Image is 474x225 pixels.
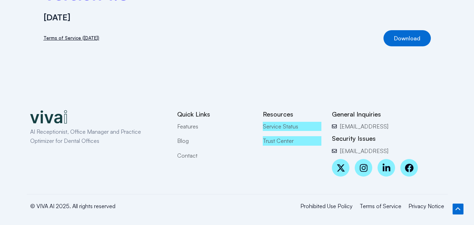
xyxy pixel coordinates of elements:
[360,201,401,211] a: Terms of Service
[263,136,321,145] a: Trust Center
[263,122,321,131] a: Service Status
[44,34,99,42] a: Terms of Service ([DATE])
[177,122,198,131] span: Features
[332,146,444,155] a: [EMAIL_ADDRESS]
[177,136,189,145] span: Blog
[177,122,252,131] a: Features
[300,201,353,211] a: Prohibited Use Policy
[177,151,198,160] span: Contact
[332,122,444,131] a: [EMAIL_ADDRESS]
[30,127,153,146] p: AI Receptionist, Office Manager and Practice Optimizer for Dental Offices
[30,201,212,211] p: © VIVA AI 2025. All rights reserved
[263,136,294,145] span: Trust Center
[383,30,431,46] a: Download
[338,122,388,131] span: [EMAIL_ADDRESS]
[44,12,71,22] strong: [DATE]
[338,146,388,155] span: [EMAIL_ADDRESS]
[263,110,321,118] h2: Resources
[408,201,444,211] a: Privacy Notice
[332,110,444,118] h2: General Inquiries
[177,151,252,160] a: Contact
[263,122,298,131] span: Service Status
[332,134,444,143] h2: Security Issues
[177,110,252,118] h2: Quick Links
[177,136,252,145] a: Blog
